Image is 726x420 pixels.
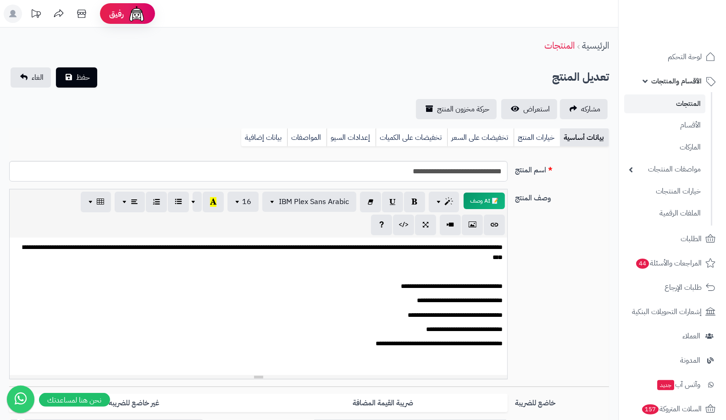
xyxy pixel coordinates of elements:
[376,128,447,147] a: تخفيضات على الكميات
[642,404,659,414] span: 157
[635,257,702,270] span: المراجعات والأسئلة
[668,50,702,63] span: لوحة التحكم
[259,394,508,413] label: ضريبة القيمة المضافة
[624,94,705,113] a: المنتجات
[227,192,259,212] button: 16
[109,8,124,19] span: رفيق
[242,196,251,207] span: 16
[447,128,514,147] a: تخفيضات على السعر
[511,394,613,409] label: خاضع للضريبة
[523,104,550,115] span: استعراض
[511,189,613,204] label: وصف المنتج
[624,46,720,68] a: لوحة التحكم
[624,204,705,223] a: الملفات الرقمية
[680,354,700,367] span: المدونة
[11,67,51,88] a: الغاء
[636,259,649,269] span: 44
[624,325,720,347] a: العملاء
[76,72,90,83] span: حفظ
[624,398,720,420] a: السلات المتروكة157
[665,281,702,294] span: طلبات الإرجاع
[682,330,700,343] span: العملاء
[560,99,608,119] a: مشاركه
[241,128,287,147] a: بيانات إضافية
[582,39,609,52] a: الرئيسية
[560,128,609,147] a: بيانات أساسية
[681,232,702,245] span: الطلبات
[624,252,720,274] a: المراجعات والأسئلة44
[279,196,349,207] span: IBM Plex Sans Arabic
[651,75,702,88] span: الأقسام والمنتجات
[624,301,720,323] a: إشعارات التحويلات البنكية
[581,104,600,115] span: مشاركه
[656,378,700,391] span: وآتس آب
[501,99,557,119] a: استعراض
[624,182,705,201] a: خيارات المنتجات
[624,349,720,371] a: المدونة
[544,39,575,52] a: المنتجات
[511,161,613,176] label: اسم المنتج
[327,128,376,147] a: إعدادات السيو
[657,380,674,390] span: جديد
[624,116,705,135] a: الأقسام
[9,394,259,413] label: غير خاضع للضريبه
[624,276,720,298] a: طلبات الإرجاع
[32,72,44,83] span: الغاء
[624,228,720,250] a: الطلبات
[464,193,505,209] button: 📝 AI وصف
[24,5,47,25] a: تحديثات المنصة
[624,374,720,396] a: وآتس آبجديد
[56,67,97,88] button: حفظ
[624,160,705,179] a: مواصفات المنتجات
[287,128,327,147] a: المواصفات
[514,128,560,147] a: خيارات المنتج
[641,403,702,415] span: السلات المتروكة
[437,104,489,115] span: حركة مخزون المنتج
[552,68,609,87] h2: تعديل المنتج
[127,5,146,23] img: ai-face.png
[632,305,702,318] span: إشعارات التحويلات البنكية
[624,138,705,157] a: الماركات
[262,192,356,212] button: IBM Plex Sans Arabic
[416,99,497,119] a: حركة مخزون المنتج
